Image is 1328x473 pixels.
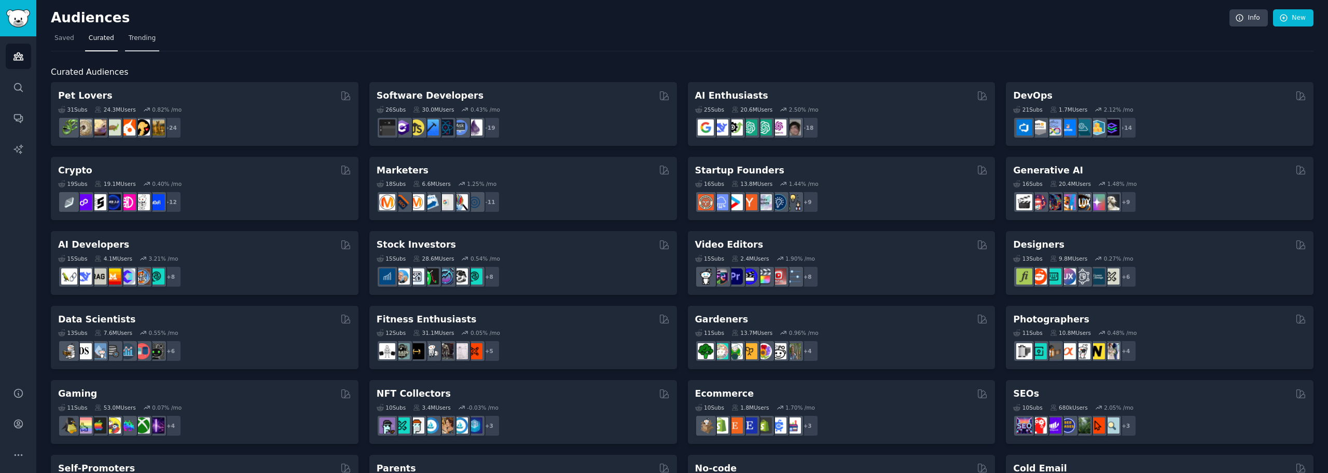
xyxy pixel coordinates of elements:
[105,194,121,210] img: web3
[467,180,496,187] div: 1.25 % /mo
[1013,164,1083,177] h2: Generative AI
[471,329,500,336] div: 0.05 % /mo
[797,191,819,213] div: + 9
[134,194,150,210] img: CryptoNews
[148,343,164,359] img: data
[731,329,772,336] div: 13.7M Users
[379,268,395,285] img: dividends
[789,329,819,336] div: 0.96 % /mo
[695,238,764,251] h2: Video Editors
[712,268,728,285] img: editors
[785,417,801,434] img: ecommerce_growth
[58,180,87,187] div: 19 Sub s
[149,329,178,336] div: 0.55 % /mo
[731,404,769,411] div: 1.8M Users
[394,194,410,210] img: bigseo
[1115,266,1137,288] div: + 6
[134,119,150,136] img: PetAdvice
[105,268,121,285] img: MistralAI
[379,119,395,136] img: software
[152,106,182,113] div: 0.82 % /mo
[377,329,406,336] div: 12 Sub s
[408,417,424,434] img: NFTmarket
[377,404,406,411] div: 10 Sub s
[741,268,757,285] img: VideoEditors
[1031,194,1047,210] img: dalle2
[377,255,406,262] div: 15 Sub s
[727,119,743,136] img: AItoolsCatalog
[160,191,182,213] div: + 12
[152,180,182,187] div: 0.40 % /mo
[437,343,453,359] img: fitness30plus
[1107,180,1137,187] div: 1.48 % /mo
[756,268,772,285] img: finalcutpro
[741,417,757,434] img: EtsySellers
[61,119,77,136] img: herpetology
[466,343,482,359] img: personaltraining
[90,268,106,285] img: Rag
[452,343,468,359] img: physicaltherapy
[1115,415,1137,437] div: + 3
[105,417,121,434] img: GamerPals
[1016,417,1032,434] img: SEO_Digital_Marketing
[1104,255,1133,262] div: 0.27 % /mo
[712,194,728,210] img: SaaS
[134,417,150,434] img: XboxGamers
[94,404,135,411] div: 53.0M Users
[408,194,424,210] img: AskMarketing
[452,194,468,210] img: MarketingResearch
[377,238,456,251] h2: Stock Investors
[452,119,468,136] img: AskComputerScience
[76,194,92,210] img: 0xPolygon
[1013,404,1042,411] div: 10 Sub s
[413,329,454,336] div: 31.1M Users
[51,10,1229,26] h2: Audiences
[379,343,395,359] img: GYM
[695,106,724,113] div: 25 Sub s
[1107,329,1137,336] div: 0.48 % /mo
[785,255,815,262] div: 1.90 % /mo
[789,106,819,113] div: 2.50 % /mo
[160,266,182,288] div: + 8
[6,9,30,28] img: GummySearch logo
[731,180,772,187] div: 13.8M Users
[1089,417,1105,434] img: GoogleSearchConsole
[466,417,482,434] img: DigitalItems
[756,343,772,359] img: flowers
[134,268,150,285] img: llmops
[58,255,87,262] div: 15 Sub s
[1103,417,1119,434] img: The_SEO
[695,387,754,400] h2: Ecommerce
[76,268,92,285] img: DeepSeek
[1074,194,1090,210] img: FluxAI
[1050,329,1091,336] div: 10.8M Users
[160,415,182,437] div: + 4
[119,119,135,136] img: cockatiel
[1013,255,1042,262] div: 13 Sub s
[1050,106,1088,113] div: 1.7M Users
[712,343,728,359] img: succulents
[377,313,477,326] h2: Fitness Enthusiasts
[785,404,815,411] div: 1.70 % /mo
[727,343,743,359] img: SavageGarden
[58,329,87,336] div: 13 Sub s
[1060,194,1076,210] img: sdforall
[423,343,439,359] img: weightroom
[1074,417,1090,434] img: Local_SEO
[741,343,757,359] img: GardeningUK
[770,119,786,136] img: OpenAIDev
[1074,268,1090,285] img: userexperience
[797,340,819,362] div: + 4
[105,343,121,359] img: dataengineering
[105,119,121,136] img: turtle
[698,268,714,285] img: gopro
[408,343,424,359] img: workout
[58,164,92,177] h2: Crypto
[1013,238,1064,251] h2: Designers
[379,417,395,434] img: NFTExchange
[1045,194,1061,210] img: deepdream
[437,417,453,434] img: CryptoArt
[394,119,410,136] img: csharp
[408,268,424,285] img: Forex
[394,343,410,359] img: GymMotivation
